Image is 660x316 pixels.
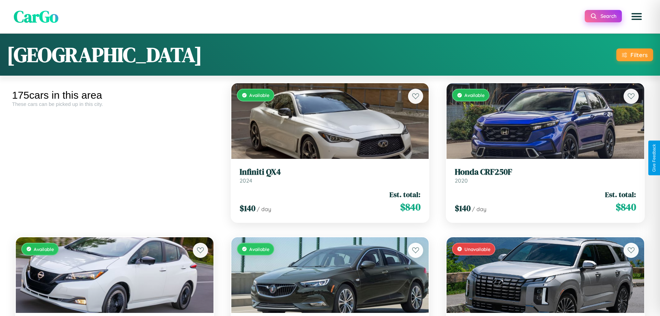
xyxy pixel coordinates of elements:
span: Est. total: [605,189,636,199]
span: / day [472,206,486,213]
a: Honda CRF250F2020 [455,167,636,184]
span: Available [249,246,269,252]
span: $ 140 [240,203,255,214]
span: Available [464,92,485,98]
a: Infiniti QX42024 [240,167,421,184]
div: These cars can be picked up in this city. [12,101,217,107]
span: / day [257,206,271,213]
button: Open menu [627,7,646,26]
div: 175 cars in this area [12,89,217,101]
h3: Infiniti QX4 [240,167,421,177]
button: Filters [616,48,653,61]
span: CarGo [14,5,58,28]
div: Give Feedback [652,144,657,172]
h3: Honda CRF250F [455,167,636,177]
div: Filters [630,51,648,58]
span: 2020 [455,177,468,184]
span: $ 840 [616,200,636,214]
span: $ 140 [455,203,471,214]
span: Search [601,13,616,19]
span: Available [34,246,54,252]
span: Est. total: [389,189,420,199]
span: $ 840 [400,200,420,214]
h1: [GEOGRAPHIC_DATA] [7,41,202,69]
span: Available [249,92,269,98]
span: 2024 [240,177,252,184]
button: Search [585,10,622,22]
span: Unavailable [464,246,491,252]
